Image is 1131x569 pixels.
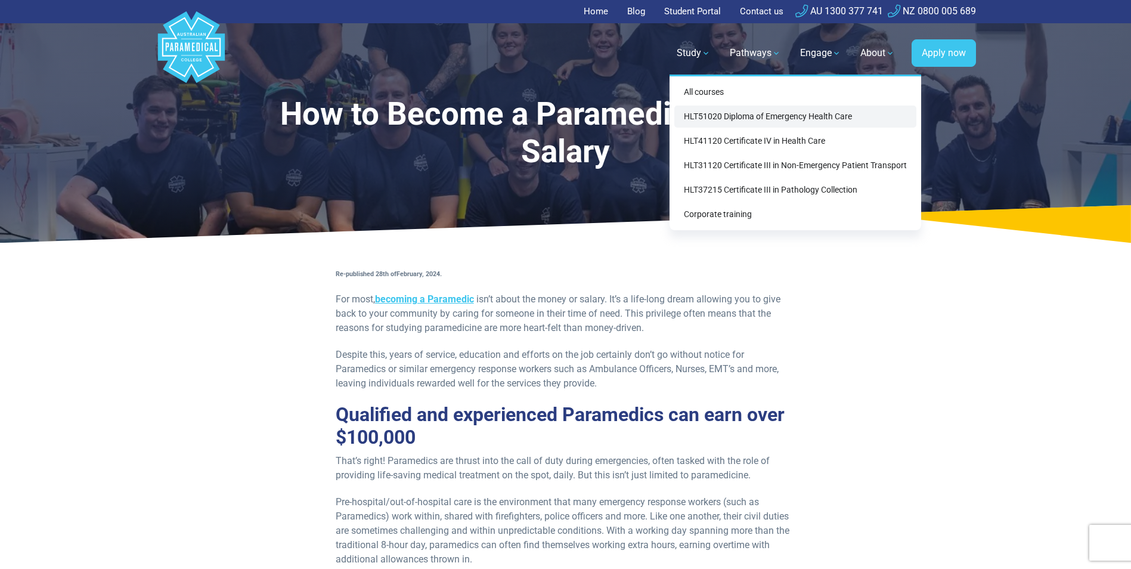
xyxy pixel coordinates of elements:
a: AU 1300 377 741 [795,5,883,17]
a: becoming a Paramedic [375,293,474,305]
a: Pathways [723,36,788,70]
p: For most, isn’t about the money or salary. It’s a life-long dream allowing you to give back to yo... [336,292,796,335]
a: Engage [793,36,848,70]
p: Despite this, years of service, education and efforts on the job certainly don’t go without notic... [336,348,796,391]
a: Apply now [912,39,976,67]
a: Australian Paramedical College [156,23,227,84]
strong: Re-published 28th of , 2024. [336,270,442,278]
a: NZ 0800 005 689 [888,5,976,17]
a: HLT31120 Certificate III in Non-Emergency Patient Transport [674,154,916,177]
p: That’s right! Paramedics are thrust into the call of duty during emergencies, often tasked with t... [336,454,796,483]
p: Pre-hospital/out-of-hospital care is the environment that many emergency response workers (such a... [336,495,796,567]
a: HLT41120 Certificate IV in Health Care [674,130,916,152]
a: Study [670,36,718,70]
a: HLT51020 Diploma of Emergency Health Care [674,106,916,128]
a: All courses [674,81,916,103]
div: Study [670,75,921,230]
b: February [396,270,422,278]
a: Corporate training [674,203,916,225]
a: HLT37215 Certificate III in Pathology Collection [674,179,916,201]
a: About [853,36,902,70]
h1: How to Become a Paramedic – Potential Salary [258,95,873,171]
h2: Qualified and experienced Paramedics can earn over $100,000 [336,403,796,449]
